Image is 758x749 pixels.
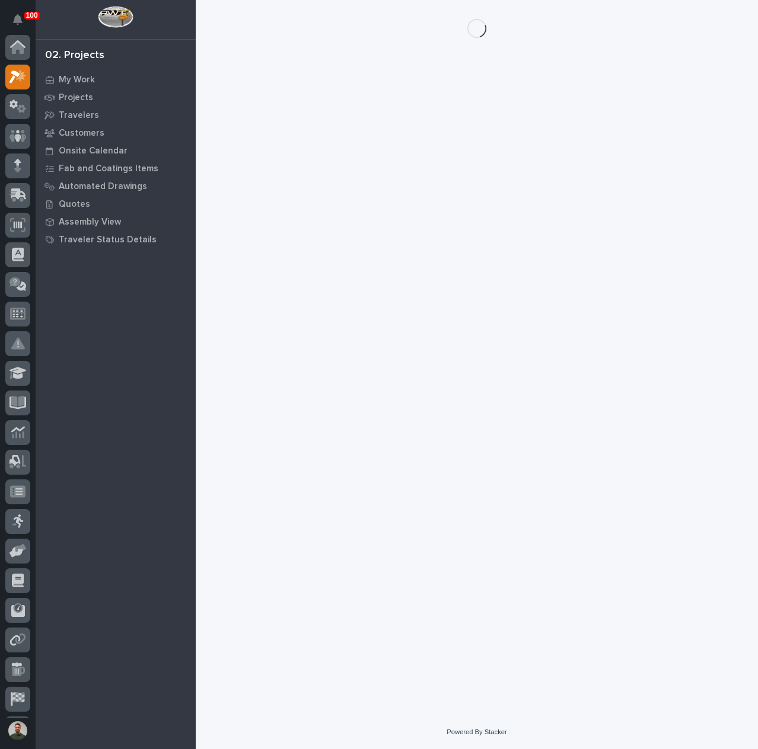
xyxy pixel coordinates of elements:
[59,235,157,245] p: Traveler Status Details
[36,159,196,177] a: Fab and Coatings Items
[26,11,38,20] p: 100
[45,49,104,62] div: 02. Projects
[5,7,30,32] button: Notifications
[15,14,30,33] div: Notifications100
[59,217,121,228] p: Assembly View
[36,106,196,124] a: Travelers
[5,718,30,743] button: users-avatar
[59,110,99,121] p: Travelers
[36,231,196,248] a: Traveler Status Details
[36,88,196,106] a: Projects
[98,6,133,28] img: Workspace Logo
[36,177,196,195] a: Automated Drawings
[59,128,104,139] p: Customers
[59,75,95,85] p: My Work
[36,71,196,88] a: My Work
[59,164,158,174] p: Fab and Coatings Items
[447,728,507,735] a: Powered By Stacker
[59,181,147,192] p: Automated Drawings
[36,142,196,159] a: Onsite Calendar
[36,213,196,231] a: Assembly View
[59,92,93,103] p: Projects
[36,195,196,213] a: Quotes
[59,146,128,156] p: Onsite Calendar
[59,199,90,210] p: Quotes
[36,124,196,142] a: Customers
